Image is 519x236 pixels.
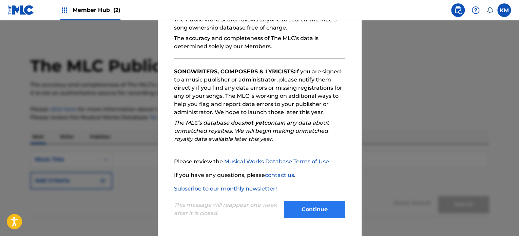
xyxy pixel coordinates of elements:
[60,6,69,14] img: Top Rightsholders
[265,172,294,178] a: contact us
[174,68,295,75] strong: SONGWRITERS, COMPOSERS & LYRICISTS:
[174,16,345,32] p: The Public Work Search allows anyone to search The MLC’s song ownership database free of charge.
[469,3,482,17] div: Help
[174,120,329,142] em: The MLC’s database does contain any data about unmatched royalties. We will begin making unmatche...
[497,3,511,17] div: User Menu
[174,68,345,116] p: If you are signed to a music publisher or administrator, please notify them directly if you find ...
[451,3,465,17] a: Public Search
[224,158,329,165] a: Musical Works Database Terms of Use
[174,201,280,217] p: This message will reappear one week after it is closed.
[244,120,264,126] strong: not yet
[174,34,345,51] p: The accuracy and completeness of The MLC’s data is determined solely by our Members.
[8,5,34,15] img: MLC Logo
[174,171,345,179] p: If you have any questions, please .
[485,203,519,236] iframe: Chat Widget
[454,6,462,14] img: search
[73,6,120,14] span: Member Hub
[113,7,120,13] span: (2)
[472,6,480,14] img: help
[486,7,493,14] div: Notifications
[284,201,345,218] button: Continue
[174,185,277,192] a: Subscribe to our monthly newsletter!
[174,158,345,166] p: Please review the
